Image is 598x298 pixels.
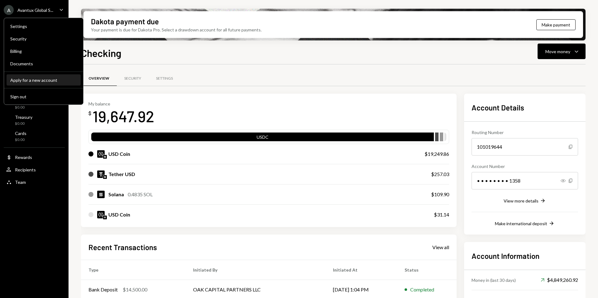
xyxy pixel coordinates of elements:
a: Recipients [4,164,65,175]
a: Team [4,176,65,188]
div: • • • • • • • • 1358 [472,172,578,189]
button: Make international deposit [495,220,555,227]
div: Solana [108,191,124,198]
div: Sign out [10,94,77,99]
div: Team [15,179,26,185]
div: Security [10,36,77,41]
div: 0.4835 SOL [128,191,153,198]
div: $109.90 [431,191,449,198]
a: Treasury$0.00 [4,113,65,128]
div: Tether USD [108,170,135,178]
div: Settings [156,76,173,81]
div: USD Coin [108,150,130,158]
a: Security [7,33,81,44]
a: Billing [7,45,81,57]
div: $4,849,260.92 [541,276,578,284]
div: USDC [91,134,434,142]
div: Billing [10,49,77,54]
button: View more details [504,198,546,204]
div: $19,249.86 [425,150,449,158]
div: Avantux Global S... [17,7,53,13]
div: Rewards [15,155,32,160]
img: SOL [97,191,105,198]
a: Security [117,71,149,86]
a: Cards$0.00 [4,129,65,144]
div: Treasury [15,114,32,120]
img: solana-mainnet [103,175,107,179]
div: USD Coin [108,211,130,218]
div: $31.14 [434,211,449,218]
h1: Checking [81,47,121,59]
a: Overview [81,71,117,86]
div: Bank Deposit [88,286,118,293]
a: Settings [149,71,180,86]
div: $14,500.00 [123,286,147,293]
h2: Recent Transactions [88,242,157,252]
div: Completed [410,286,434,293]
a: Rewards [4,151,65,163]
img: USDC [97,150,105,158]
div: A [4,5,14,15]
div: Overview [88,76,109,81]
div: Documents [10,61,77,66]
div: 19,647.92 [93,106,154,126]
img: ethereum-mainnet [103,216,107,219]
div: View more details [504,198,539,203]
div: $0.00 [15,121,32,126]
button: Apply for a new account [7,75,81,86]
a: Settings [7,21,81,32]
img: solana-mainnet [103,155,107,159]
div: Dakota payment due [91,16,159,26]
div: Apply for a new account [10,77,77,83]
div: Security [124,76,141,81]
button: Move money [538,44,586,59]
th: Initiated At [325,260,397,280]
h2: Account Details [472,102,578,113]
div: Recipients [15,167,36,172]
div: Money in (last 30 days) [472,277,516,283]
div: $257.03 [431,170,449,178]
img: USDC [97,211,105,218]
div: Cards [15,131,26,136]
div: Move money [545,48,570,55]
div: $ [88,110,91,116]
a: View all [432,244,449,250]
div: My balance [88,101,154,106]
div: Make international deposit [495,221,547,226]
button: Make payment [536,19,576,30]
div: $0.00 [15,137,26,142]
th: Initiated By [186,260,325,280]
div: Routing Number [472,129,578,136]
img: USDT [97,170,105,178]
div: Account Number [472,163,578,170]
a: Documents [7,58,81,69]
h2: Account Information [472,251,578,261]
button: Sign out [7,91,81,102]
div: $0.00 [15,105,30,110]
div: Your payment is due for Dakota Pro. Select a drawdown account for all future payments. [91,26,262,33]
th: Status [397,260,457,280]
th: Type [81,260,186,280]
div: 101019644 [472,138,578,156]
div: Settings [10,24,77,29]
